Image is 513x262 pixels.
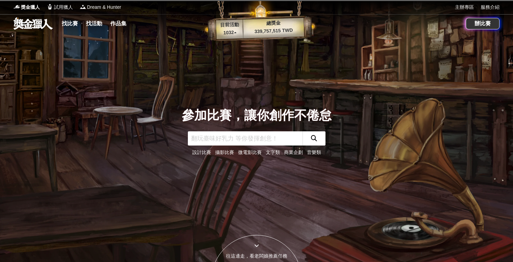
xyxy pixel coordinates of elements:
a: Logo獎金獵人 [13,4,40,11]
img: Logo [13,3,20,10]
p: 1032 ▴ [216,29,244,37]
a: 主辦專區 [455,4,474,11]
a: 服務介紹 [481,4,500,11]
span: Dream & Hunter [87,4,121,11]
p: 總獎金 [243,19,304,28]
a: 找比賽 [59,19,81,28]
a: 音樂類 [307,150,321,155]
a: Logo試用獵人 [47,4,73,11]
p: 目前活動 [216,21,243,29]
a: 辦比賽 [466,18,500,29]
p: 339,757,515 TWD [243,26,304,35]
span: 獎金獵人 [21,4,40,11]
input: 翻玩臺味好乳力 等你發揮創意！ [188,131,303,146]
a: LogoDream & Hunter [80,4,121,11]
a: 微電影比賽 [238,150,262,155]
div: 參加比賽，讓你創作不倦怠 [182,106,332,125]
span: 試用獵人 [54,4,73,11]
div: 往這邊走，看老闆娘推薦任務 [211,253,302,260]
a: 找活動 [83,19,105,28]
a: 文字類 [266,150,280,155]
a: 商業企劃 [284,150,303,155]
img: Logo [47,3,53,10]
a: 設計比賽 [192,150,211,155]
a: 攝影比賽 [215,150,234,155]
img: Logo [80,3,86,10]
a: 作品集 [108,19,129,28]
